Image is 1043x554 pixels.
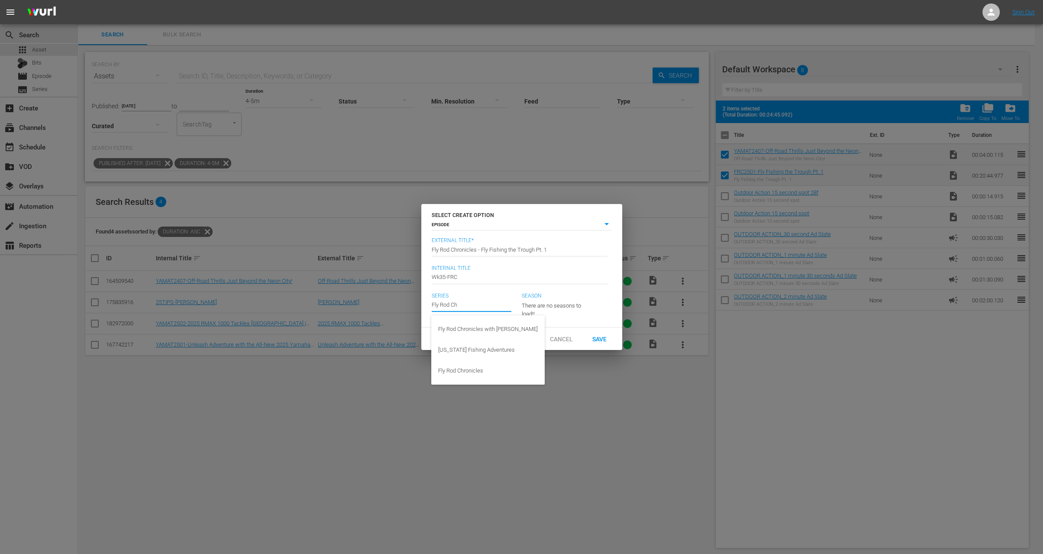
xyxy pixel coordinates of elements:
[432,293,511,300] span: Series
[5,7,16,17] span: menu
[432,211,612,220] h6: SELECT CREATE OPTION
[581,331,619,347] button: Save
[1012,9,1035,16] a: Sign Out
[585,336,614,343] span: Save
[432,265,607,272] span: Internal Title
[432,220,612,230] div: EPISODE
[522,295,589,318] div: There are no seasons to load!!
[543,336,580,343] span: Cancel
[425,331,474,347] button: Save & View
[21,2,62,23] img: ans4CAIJ8jUAAAAAAAAAAAAAAAAAAAAAAAAgQb4GAAAAAAAAAAAAAAAAAAAAAAAAJMjXAAAAAAAAAAAAAAAAAAAAAAAAgAT5G...
[522,293,589,300] span: Season
[438,360,538,381] div: Fly Rod Chronicles
[425,336,474,343] span: Save & View
[432,237,607,244] span: External Title*
[438,319,538,340] div: Fly Rod Chronicles with [PERSON_NAME]
[542,331,581,347] button: Cancel
[438,340,538,360] div: [US_STATE] Fishing Adventures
